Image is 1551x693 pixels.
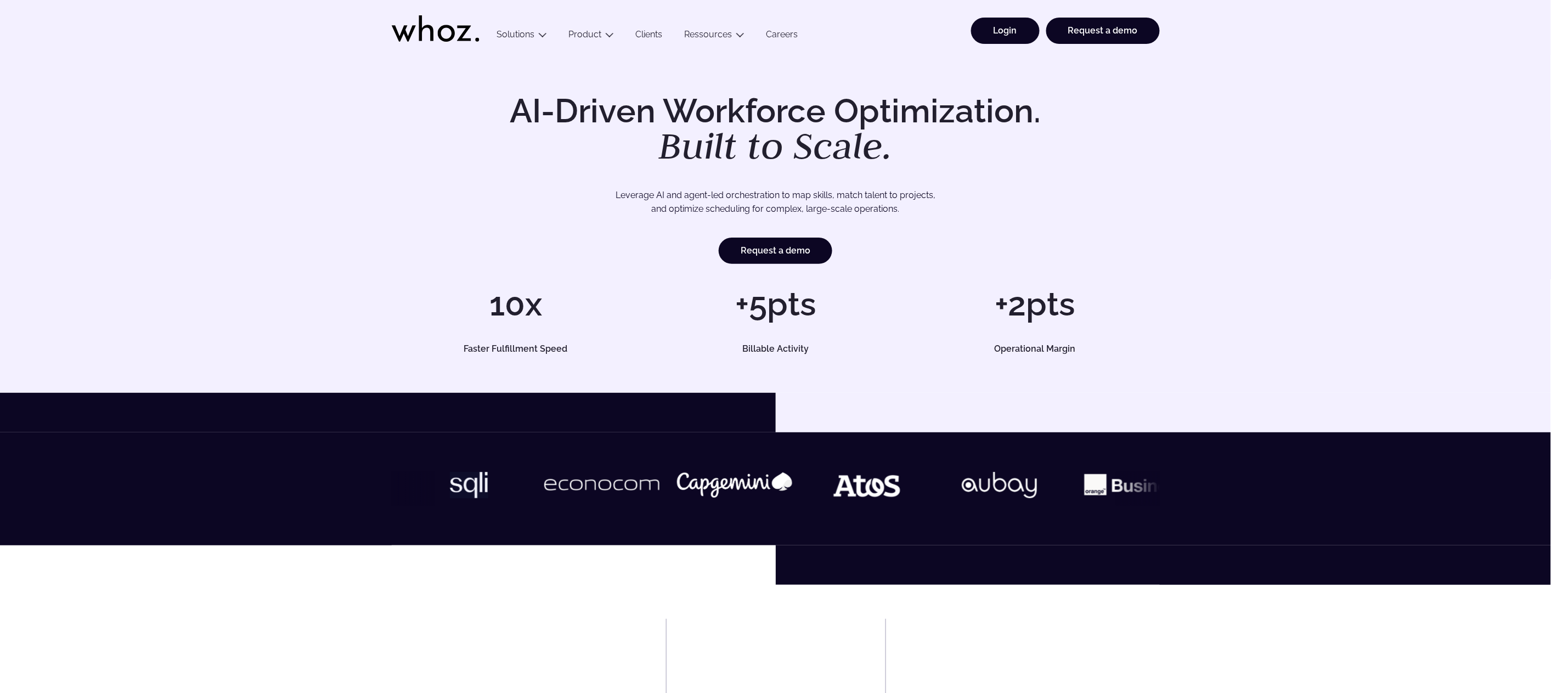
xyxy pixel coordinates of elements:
iframe: Chatbot [1479,621,1536,678]
a: Product [569,29,602,40]
h1: AI-Driven Workforce Optimization. [495,94,1057,165]
button: Product [558,29,625,44]
button: Ressources [674,29,755,44]
a: Ressources [685,29,732,40]
h1: +2pts [911,288,1159,320]
h5: Billable Activity [664,345,888,353]
a: Request a demo [719,238,832,264]
h1: 10x [392,288,640,320]
h5: Faster Fulfillment Speed [404,345,628,353]
a: Login [971,18,1040,44]
h1: +5pts [651,288,900,320]
em: Built to Scale. [659,121,893,170]
a: Careers [755,29,809,44]
h5: Operational Margin [923,345,1147,353]
a: Clients [625,29,674,44]
button: Solutions [486,29,558,44]
a: Request a demo [1046,18,1160,44]
p: Leverage AI and agent-led orchestration to map skills, match talent to projects, and optimize sch... [430,188,1121,216]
